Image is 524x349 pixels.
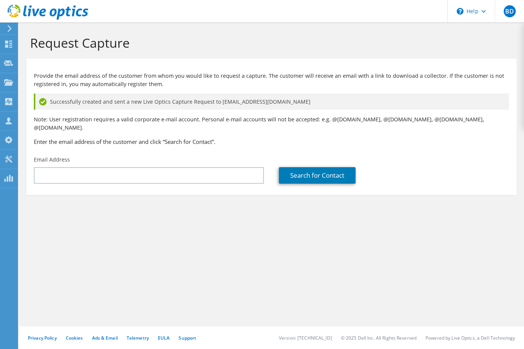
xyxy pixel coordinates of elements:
li: Powered by Live Optics, a Dell Technology [426,335,515,341]
li: © 2025 Dell Inc. All Rights Reserved [341,335,416,341]
h1: Request Capture [30,35,509,51]
p: Provide the email address of the customer from whom you would like to request a capture. The cust... [34,72,509,88]
a: EULA [158,335,170,341]
p: Note: User registration requires a valid corporate e-mail account. Personal e-mail accounts will ... [34,115,509,132]
a: Cookies [66,335,83,341]
a: Telemetry [127,335,149,341]
a: Support [179,335,196,341]
li: Version: [TECHNICAL_ID] [279,335,332,341]
a: Privacy Policy [28,335,57,341]
h3: Enter the email address of the customer and click “Search for Contact”. [34,137,509,146]
a: Ads & Email [92,335,118,341]
label: Email Address [34,156,70,163]
a: Search for Contact [279,167,356,184]
span: BD [504,5,516,17]
svg: \n [457,8,463,15]
span: Successfully created and sent a new Live Optics Capture Request to [EMAIL_ADDRESS][DOMAIN_NAME] [50,98,310,106]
